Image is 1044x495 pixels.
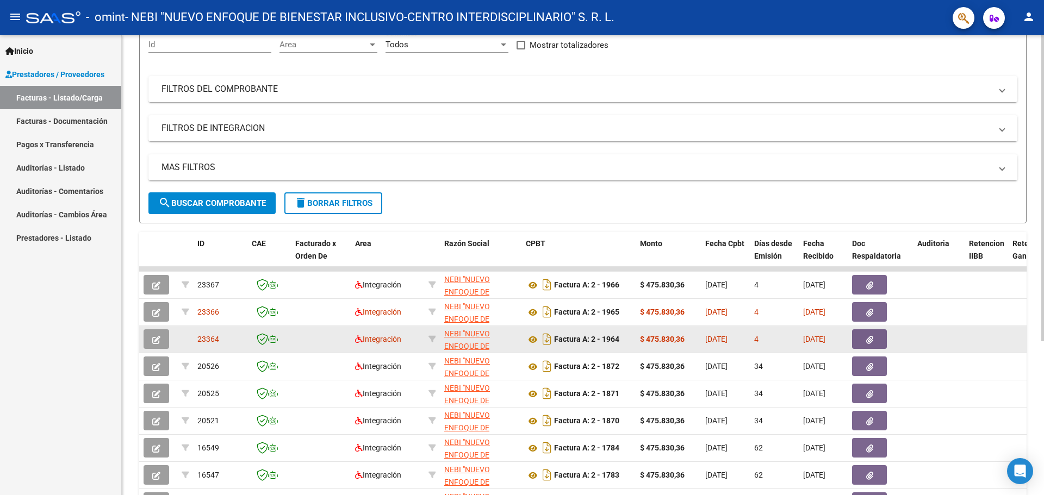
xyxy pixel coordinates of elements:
[355,389,401,398] span: Integración
[554,471,619,480] strong: Factura A: 2 - 1783
[540,439,554,456] i: Descargar documento
[295,239,336,260] span: Facturado x Orden De
[444,384,520,454] span: NEBI "NUEVO ENFOQUE DE BIENESTAR INCLUSIVO-CENTRO INTERDISCIPLINARIO" S. R. L.
[86,5,125,29] span: - omint
[554,362,619,371] strong: Factura A: 2 - 1872
[197,280,219,289] span: 23367
[540,303,554,321] i: Descargar documento
[705,443,728,452] span: [DATE]
[803,239,834,260] span: Fecha Recibido
[554,308,619,317] strong: Factura A: 2 - 1965
[750,232,799,280] datatable-header-cell: Días desde Emisión
[197,335,219,343] span: 23364
[803,335,825,343] span: [DATE]
[803,308,825,316] span: [DATE]
[754,280,759,289] span: 4
[530,39,608,52] span: Mostrar totalizadores
[197,389,219,398] span: 20525
[444,329,520,400] span: NEBI "NUEVO ENFOQUE DE BIENESTAR INCLUSIVO-CENTRO INTERDISCIPLINARIO" S. R. L.
[540,276,554,293] i: Descargar documento
[803,443,825,452] span: [DATE]
[969,239,1004,260] span: Retencion IIBB
[197,416,219,425] span: 20521
[197,239,204,248] span: ID
[440,232,521,280] datatable-header-cell: Razón Social
[148,154,1017,180] mat-expansion-panel-header: MAS FILTROS
[5,45,33,57] span: Inicio
[521,232,636,280] datatable-header-cell: CPBT
[158,198,266,208] span: Buscar Comprobante
[754,362,763,371] span: 34
[444,328,517,350] div: 33717382639
[294,198,372,208] span: Borrar Filtros
[444,239,489,248] span: Razón Social
[640,335,685,343] strong: $ 475.830,36
[148,76,1017,102] mat-expansion-panel-header: FILTROS DEL COMPROBANTE
[197,471,219,479] span: 16547
[540,358,554,375] i: Descargar documento
[799,232,848,280] datatable-header-cell: Fecha Recibido
[803,362,825,371] span: [DATE]
[444,302,520,373] span: NEBI "NUEVO ENFOQUE DE BIENESTAR INCLUSIVO-CENTRO INTERDISCIPLINARIO" S. R. L.
[284,192,382,214] button: Borrar Filtros
[444,300,517,323] div: 33717382639
[444,409,517,432] div: 33717382639
[913,232,965,280] datatable-header-cell: Auditoria
[754,389,763,398] span: 34
[803,389,825,398] span: [DATE]
[197,362,219,371] span: 20526
[197,443,219,452] span: 16549
[705,335,728,343] span: [DATE]
[5,68,104,80] span: Prestadores / Proveedores
[803,280,825,289] span: [DATE]
[540,466,554,484] i: Descargar documento
[540,412,554,429] i: Descargar documento
[351,232,424,280] datatable-header-cell: Area
[444,273,517,296] div: 33717382639
[197,308,219,316] span: 23366
[193,232,247,280] datatable-header-cell: ID
[848,232,913,280] datatable-header-cell: Doc Respaldatoria
[754,416,763,425] span: 34
[1007,458,1033,484] div: Open Intercom Messenger
[917,239,949,248] span: Auditoria
[754,471,763,479] span: 62
[554,281,619,290] strong: Factura A: 2 - 1966
[161,83,991,95] mat-panel-title: FILTROS DEL COMPROBANTE
[9,10,22,23] mat-icon: menu
[701,232,750,280] datatable-header-cell: Fecha Cpbt
[803,416,825,425] span: [DATE]
[554,390,619,398] strong: Factura A: 2 - 1871
[640,416,685,425] strong: $ 475.830,36
[252,239,266,248] span: CAE
[355,280,401,289] span: Integración
[355,443,401,452] span: Integración
[386,40,408,49] span: Todos
[355,239,371,248] span: Area
[640,389,685,398] strong: $ 475.830,36
[640,280,685,289] strong: $ 475.830,36
[705,362,728,371] span: [DATE]
[247,232,291,280] datatable-header-cell: CAE
[705,389,728,398] span: [DATE]
[640,308,685,316] strong: $ 475.830,36
[705,308,728,316] span: [DATE]
[444,355,517,378] div: 33717382639
[444,356,520,427] span: NEBI "NUEVO ENFOQUE DE BIENESTAR INCLUSIVO-CENTRO INTERDISCIPLINARIO" S. R. L.
[640,239,662,248] span: Monto
[444,463,517,486] div: 33717382639
[554,417,619,425] strong: Factura A: 2 - 1870
[444,382,517,405] div: 33717382639
[640,362,685,371] strong: $ 475.830,36
[554,444,619,453] strong: Factura A: 2 - 1784
[540,385,554,402] i: Descargar documento
[355,362,401,371] span: Integración
[158,196,171,209] mat-icon: search
[526,239,545,248] span: CPBT
[355,335,401,343] span: Integración
[705,280,728,289] span: [DATE]
[754,308,759,316] span: 4
[355,308,401,316] span: Integración
[355,416,401,425] span: Integración
[705,239,744,248] span: Fecha Cpbt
